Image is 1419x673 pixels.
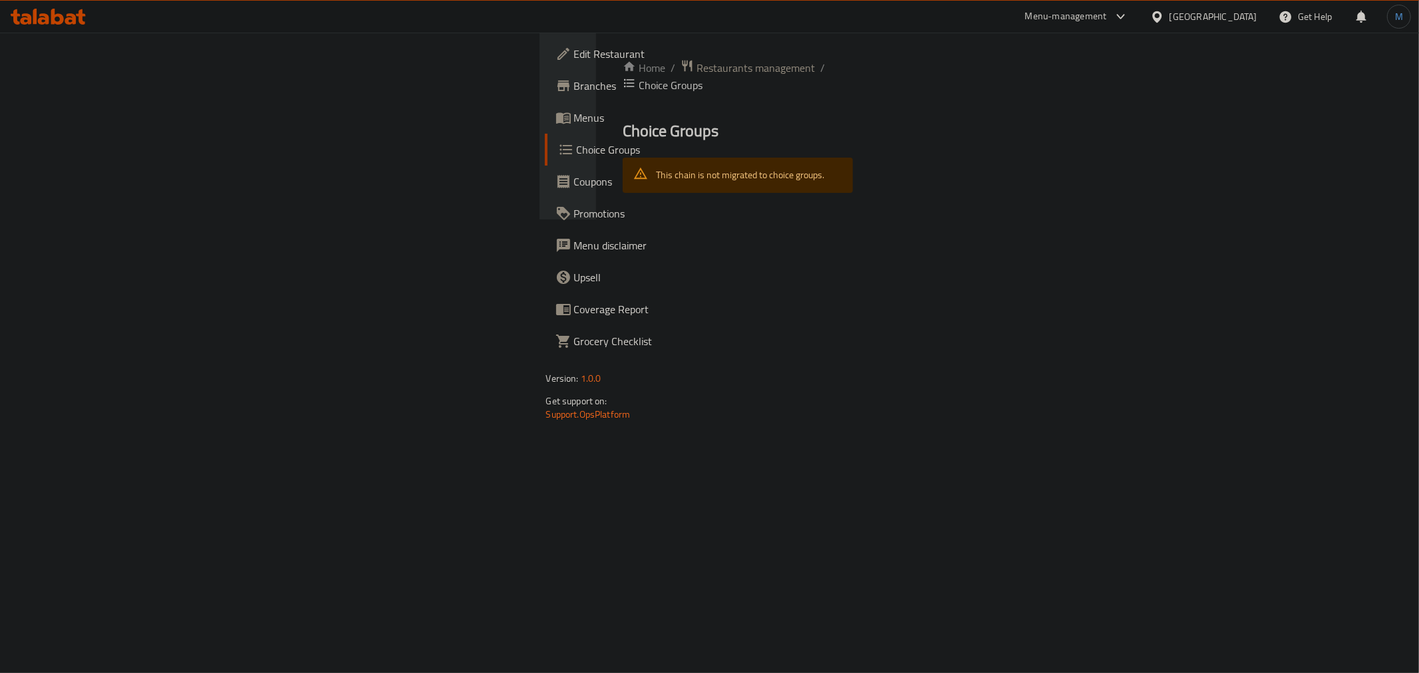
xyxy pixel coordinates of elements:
[1395,9,1403,24] span: M
[545,166,776,198] a: Coupons
[545,134,776,166] a: Choice Groups
[574,269,766,285] span: Upsell
[574,333,766,349] span: Grocery Checklist
[574,237,766,253] span: Menu disclaimer
[581,370,601,387] span: 1.0.0
[546,406,631,423] a: Support.OpsPlatform
[545,198,776,229] a: Promotions
[545,38,776,70] a: Edit Restaurant
[546,392,607,410] span: Get support on:
[820,60,825,76] li: /
[546,370,579,387] span: Version:
[545,102,776,134] a: Menus
[1025,9,1107,25] div: Menu-management
[574,110,766,126] span: Menus
[574,205,766,221] span: Promotions
[574,46,766,62] span: Edit Restaurant
[545,261,776,293] a: Upsell
[545,325,776,357] a: Grocery Checklist
[545,293,776,325] a: Coverage Report
[574,301,766,317] span: Coverage Report
[574,78,766,94] span: Branches
[545,70,776,102] a: Branches
[1170,9,1257,24] div: [GEOGRAPHIC_DATA]
[577,142,766,158] span: Choice Groups
[574,174,766,190] span: Coupons
[545,229,776,261] a: Menu disclaimer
